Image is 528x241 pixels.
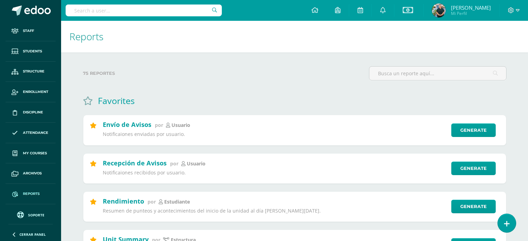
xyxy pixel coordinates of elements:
a: My courses [6,143,56,164]
span: Reports [23,191,40,197]
img: 4447a754f8b82caf5a355abd86508926.png [432,3,446,17]
h2: Recepción de Avisos [103,159,167,167]
span: Mi Perfil [451,10,491,16]
a: Reports [6,184,56,204]
h2: Rendimiento [103,197,144,205]
span: Students [23,49,42,54]
span: Structure [23,69,44,74]
h2: Envío de Avisos [103,120,151,129]
span: Attendance [23,130,48,136]
a: Students [6,41,56,62]
span: por [155,122,163,128]
span: Staff [23,28,34,34]
p: Notificaiones recibidos por usuario. [103,170,447,176]
a: Staff [6,21,56,41]
p: Usuario [187,161,206,167]
a: Discipline [6,102,56,123]
input: Busca un reporte aquí... [369,67,506,80]
a: Soporte [8,210,53,219]
a: Attendance [6,123,56,143]
span: por [148,198,156,205]
a: Structure [6,62,56,82]
h1: Favorites [98,95,135,106]
input: Search a user… [66,5,222,16]
p: Notificaiones enviadas por usuario. [103,131,447,137]
span: Soporte [28,213,44,217]
span: [PERSON_NAME] [451,4,491,11]
p: Usuario [171,122,190,128]
a: Enrollment [6,82,56,102]
span: Cerrar panel [19,232,46,237]
a: Generate [451,123,496,137]
span: Discipline [23,110,43,115]
span: por [170,160,178,167]
span: Archivos [23,171,42,176]
span: Enrollment [23,89,48,95]
a: Archivos [6,163,56,184]
a: Generate [451,162,496,175]
span: My courses [23,150,47,156]
label: 75 reportes [83,66,363,80]
span: Reports [69,30,103,43]
p: estudiante [164,199,190,205]
p: Resumen de punteos y acontecimientos del inicio de la unidad al día [PERSON_NAME][DATE]. [103,208,447,214]
a: Generate [451,200,496,213]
